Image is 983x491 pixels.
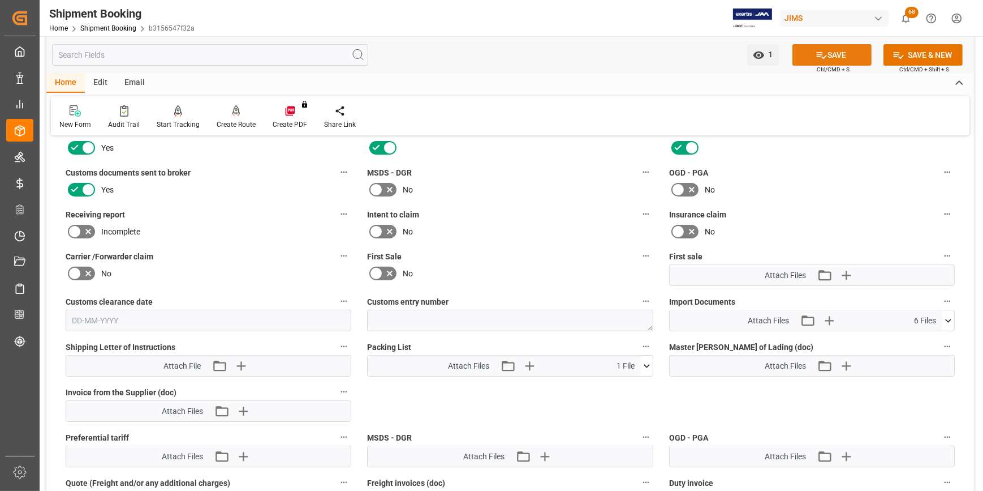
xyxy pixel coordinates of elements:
[49,24,68,32] a: Home
[367,251,402,263] span: First Sale
[705,226,715,238] span: No
[940,207,955,221] button: Insurance claim
[403,184,413,196] span: No
[792,44,872,66] button: SAVE
[66,251,153,263] span: Carrier /Forwarder claim
[101,226,140,238] span: Incomplete
[940,430,955,445] button: OGD - PGA
[367,341,411,353] span: Packing List
[367,167,412,179] span: MSDS - DGR
[108,119,140,130] div: Audit Trail
[80,24,136,32] a: Shipment Booking
[66,477,230,489] span: Quote (Freight and/or any additional charges)
[940,294,955,309] button: Import Documents
[669,209,726,221] span: Insurance claim
[163,360,201,372] span: Attach File
[337,207,351,221] button: Receiving report
[765,451,806,463] span: Attach Files
[337,165,351,180] button: Customs documents sent to broker
[817,65,850,74] span: Ctrl/CMD + S
[66,296,153,308] span: Customs clearance date
[49,5,195,22] div: Shipment Booking
[101,142,114,154] span: Yes
[162,405,203,417] span: Attach Files
[780,10,889,27] div: JIMS
[66,310,351,331] input: DD-MM-YYYY
[403,226,413,238] span: No
[940,249,955,263] button: First sale
[669,477,713,489] span: Duty invoice
[669,167,708,179] span: OGD - PGA
[747,44,779,66] button: open menu
[66,209,125,221] span: Receiving report
[463,451,505,463] span: Attach Files
[639,294,653,309] button: Customs entry number
[337,294,351,309] button: Customs clearance date
[639,165,653,180] button: MSDS - DGR
[940,475,955,490] button: Duty invoice
[914,315,936,327] span: 6 Files
[101,268,111,280] span: No
[883,44,963,66] button: SAVE & NEW
[448,360,489,372] span: Attach Files
[669,341,813,353] span: Master [PERSON_NAME] of Lading (doc)
[337,475,351,490] button: Quote (Freight and/or any additional charges)
[157,119,200,130] div: Start Tracking
[748,315,789,327] span: Attach Files
[940,165,955,180] button: OGD - PGA
[780,7,893,29] button: JIMS
[765,50,773,59] span: 1
[919,6,944,31] button: Help Center
[367,477,445,489] span: Freight invoices (doc)
[765,360,806,372] span: Attach Files
[217,119,256,130] div: Create Route
[66,432,129,444] span: Preferential tariff
[639,475,653,490] button: Freight invoices (doc)
[899,65,949,74] span: Ctrl/CMD + Shift + S
[893,6,919,31] button: show 68 new notifications
[669,432,708,444] span: OGD - PGA
[324,119,356,130] div: Share Link
[85,74,116,93] div: Edit
[639,339,653,354] button: Packing List
[669,251,702,263] span: First sale
[116,74,153,93] div: Email
[705,184,715,196] span: No
[337,430,351,445] button: Preferential tariff
[616,360,635,372] span: 1 File
[101,184,114,196] span: Yes
[162,451,203,463] span: Attach Files
[367,296,449,308] span: Customs entry number
[765,270,806,281] span: Attach Files
[940,339,955,354] button: Master [PERSON_NAME] of Lading (doc)
[639,207,653,221] button: Intent to claim
[669,296,735,308] span: Import Documents
[403,268,413,280] span: No
[733,8,772,28] img: Exertis%20JAM%20-%20Email%20Logo.jpg_1722504956.jpg
[905,7,919,18] span: 68
[639,430,653,445] button: MSDS - DGR
[337,249,351,263] button: Carrier /Forwarder claim
[337,339,351,354] button: Shipping Letter of Instructions
[639,249,653,263] button: First Sale
[66,387,176,399] span: Invoice from the Supplier (doc)
[367,432,412,444] span: MSDS - DGR
[52,44,368,66] input: Search Fields
[66,167,191,179] span: Customs documents sent to broker
[46,74,85,93] div: Home
[337,385,351,399] button: Invoice from the Supplier (doc)
[367,209,419,221] span: Intent to claim
[59,119,91,130] div: New Form
[66,341,175,353] span: Shipping Letter of Instructions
